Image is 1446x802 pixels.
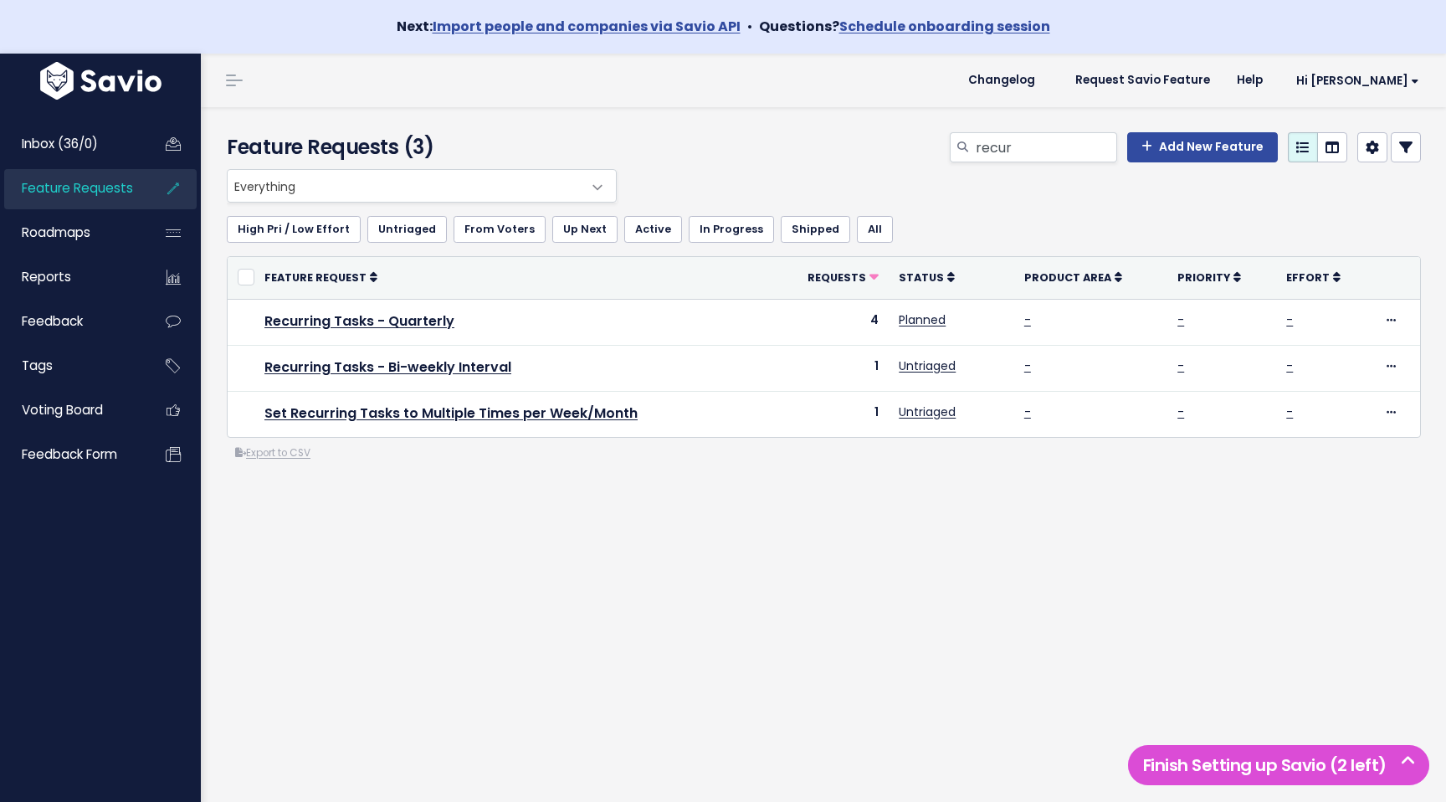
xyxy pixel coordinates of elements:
img: logo-white.9d6f32f41409.svg [36,62,166,100]
span: Priority [1177,270,1230,285]
a: Untriaged [899,357,956,374]
ul: Filter feature requests [227,216,1421,243]
a: Import people and companies via Savio API [433,17,741,36]
a: Untriaged [367,216,447,243]
a: - [1286,357,1293,374]
a: Status [899,269,955,285]
a: Requests [808,269,879,285]
a: - [1177,311,1184,328]
span: Tags [22,357,53,374]
td: 1 [771,391,890,437]
span: • [747,17,752,36]
span: Inbox (36/0) [22,135,98,152]
a: Active [624,216,682,243]
a: Tags [4,347,139,385]
span: Everything [227,169,617,203]
span: Status [899,270,944,285]
a: Request Savio Feature [1062,68,1223,93]
a: Add New Feature [1127,132,1278,162]
a: Up Next [552,216,618,243]
a: Feature Requests [4,169,139,208]
td: 4 [771,299,890,345]
a: Export to CSV [235,446,310,460]
a: Effort [1286,269,1341,285]
span: Feedback form [22,445,117,463]
input: Search features... [974,132,1117,162]
a: Set Recurring Tasks to Multiple Times per Week/Month [264,404,638,423]
a: Priority [1177,269,1241,285]
a: Product Area [1024,269,1122,285]
span: Product Area [1024,270,1111,285]
a: Planned [899,311,946,328]
a: Inbox (36/0) [4,125,139,163]
a: Feedback form [4,435,139,474]
span: Roadmaps [22,224,90,241]
a: Feature Request [264,269,377,285]
span: Feature Requests [22,179,133,197]
a: Recurring Tasks - Quarterly [264,311,454,331]
span: Requests [808,270,866,285]
span: Effort [1286,270,1330,285]
span: Voting Board [22,401,103,419]
a: Voting Board [4,391,139,429]
a: - [1286,404,1293,420]
a: High Pri / Low Effort [227,216,361,243]
a: Roadmaps [4,213,139,252]
a: - [1286,311,1293,328]
a: Feedback [4,302,139,341]
a: Hi [PERSON_NAME] [1276,68,1433,94]
span: Feedback [22,312,83,330]
span: Reports [22,268,71,285]
span: Everything [228,170,582,202]
a: Reports [4,258,139,296]
h4: Feature Requests (3) [227,132,608,162]
span: Feature Request [264,270,367,285]
a: Schedule onboarding session [839,17,1050,36]
a: From Voters [454,216,546,243]
strong: Next: [397,17,741,36]
a: - [1024,357,1031,374]
strong: Questions? [759,17,1050,36]
h5: Finish Setting up Savio (2 left) [1136,753,1422,778]
a: - [1024,404,1031,420]
a: Recurring Tasks - Bi-weekly Interval [264,357,511,377]
a: - [1177,404,1184,420]
a: Untriaged [899,404,956,420]
a: In Progress [689,216,774,243]
span: Changelog [968,75,1035,86]
span: Hi [PERSON_NAME] [1296,75,1419,87]
a: All [857,216,893,243]
a: Shipped [781,216,850,243]
td: 1 [771,345,890,391]
a: Help [1223,68,1276,93]
a: - [1024,311,1031,328]
a: - [1177,357,1184,374]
